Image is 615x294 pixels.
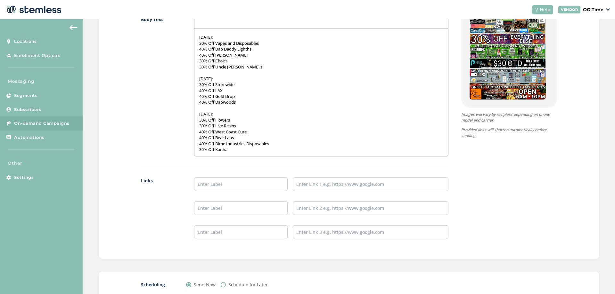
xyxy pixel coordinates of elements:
p: [DATE]: [199,76,443,82]
span: Segments [14,92,37,99]
p: 40% Off Dime Industries Disposables [199,141,443,147]
input: Enter Link 2 e.g. https://www.google.com [293,201,448,215]
img: icon_down-arrow-small-66adaf34.svg [606,8,610,11]
label: Send Now [194,281,216,288]
span: Settings [14,174,34,181]
p: 30% Off Vapes and Disposables [199,40,443,46]
label: Body Text [141,16,182,156]
p: 30% Off Clssics [199,58,443,64]
span: Locations [14,38,37,45]
p: 30% Off Flowers [199,117,443,123]
button: Item 1 [509,103,519,113]
p: 40% Off West Coast Cure [199,129,443,135]
label: Schedule for Later [228,281,268,288]
input: Enter Link 3 e.g. https://www.google.com [293,225,448,239]
input: Enter Label [194,177,288,191]
p: 40% Off Gold Drop [199,93,443,99]
input: Enter Label [194,201,288,215]
img: icon-help-white-03924b79.svg [535,8,538,12]
button: Item 0 [500,103,509,113]
div: VENDOR [558,6,580,13]
img: 9k= [470,1,546,99]
p: 30% Off Uncle [PERSON_NAME]'s [199,64,443,70]
p: 40% Off Dab Daddy Eighths [199,46,443,52]
p: 30% Off Kanha [199,147,443,152]
input: Enter Label [194,225,288,239]
span: Subscribers [14,107,41,113]
label: Links [141,177,182,249]
p: 40% Off Bear Labs [199,135,443,140]
p: Provided links will shorten automatically before sending. [461,127,557,139]
p: [DATE]: [199,34,443,40]
p: 30% Off Live Resins [199,123,443,129]
input: Enter Link 1 e.g. https://www.google.com [293,177,448,191]
img: logo-dark-0685b13c.svg [5,3,61,16]
p: OG Time [583,6,603,13]
span: Help [540,6,551,13]
img: icon-arrow-back-accent-c549486e.svg [70,25,77,30]
p: Images will vary by recipient depending on phone model and carrier. [461,112,557,123]
p: [DATE]: [199,111,443,117]
iframe: Chat Widget [583,263,615,294]
span: Enrollment Options [14,52,60,59]
p: 40% Off [PERSON_NAME] [199,52,443,58]
label: Scheduling [141,281,173,288]
p: 40% Off Dabwoods [199,99,443,105]
span: On-demand Campaigns [14,120,70,127]
p: 30% Off Storewide [199,82,443,87]
p: 40% Off LAX [199,88,443,93]
span: Automations [14,134,45,141]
